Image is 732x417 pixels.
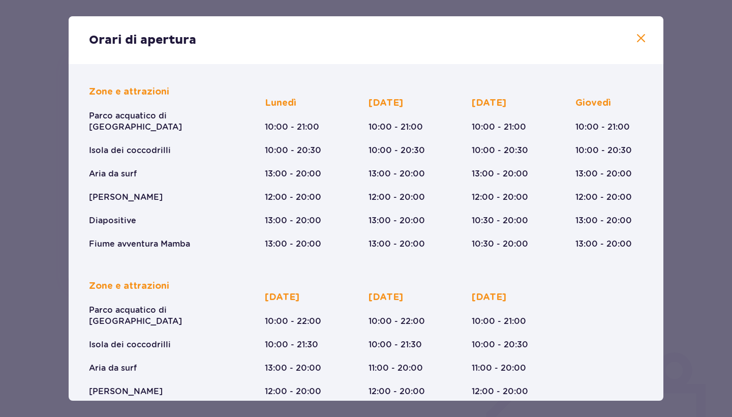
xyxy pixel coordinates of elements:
[472,145,528,156] p: 10:00 - 20:30
[89,363,137,374] p: Aria da surf
[575,215,632,226] p: 13:00 - 20:00
[265,215,321,226] p: 13:00 - 20:00
[472,291,506,304] p: [DATE]
[369,215,425,226] p: 13:00 - 20:00
[472,239,528,250] p: 10:30 - 20:00
[472,97,506,109] p: [DATE]
[89,239,190,250] p: Fiume avventura Mamba
[265,122,319,133] p: 10:00 - 21:00
[265,192,321,203] p: 12:00 - 20:00
[89,280,169,292] p: Zone e attrazioni
[89,305,229,327] p: Parco acquatico di [GEOGRAPHIC_DATA]
[89,110,229,133] p: Parco acquatico di [GEOGRAPHIC_DATA]
[89,86,169,98] p: Zone e attrazioni
[265,386,321,397] p: 12:00 - 20:00
[369,386,425,397] p: 12:00 - 20:00
[265,339,318,350] p: 10:00 - 21:30
[265,291,299,304] p: [DATE]
[89,339,171,350] p: Isola dei coccodrilli
[89,215,136,226] p: Diapositive
[369,339,422,350] p: 10:00 - 21:30
[369,363,423,374] p: 11:00 - 20:00
[369,316,425,327] p: 10:00 - 22:00
[575,192,632,203] p: 12:00 - 20:00
[89,386,163,397] p: [PERSON_NAME]
[265,168,321,180] p: 13:00 - 20:00
[89,145,171,156] p: Isola dei coccodrilli
[369,291,403,304] p: [DATE]
[472,386,528,397] p: 12:00 - 20:00
[575,97,611,109] p: Giovedì
[369,239,425,250] p: 13:00 - 20:00
[369,97,403,109] p: [DATE]
[265,145,321,156] p: 10:00 - 20:30
[472,339,528,350] p: 10:00 - 20:30
[472,363,526,374] p: 11:00 - 20:00
[472,122,526,133] p: 10:00 - 21:00
[265,316,321,327] p: 10:00 - 22:00
[575,239,632,250] p: 13:00 - 20:00
[575,145,632,156] p: 10:00 - 20:30
[575,168,632,180] p: 13:00 - 20:00
[472,215,528,226] p: 10:30 - 20:00
[369,168,425,180] p: 13:00 - 20:00
[89,192,163,203] p: [PERSON_NAME]
[472,168,528,180] p: 13:00 - 20:00
[265,363,321,374] p: 13:00 - 20:00
[89,168,137,180] p: Aria da surf
[89,33,196,48] p: Orari di apertura
[265,239,321,250] p: 13:00 - 20:00
[265,97,296,109] p: Lunedì
[369,192,425,203] p: 12:00 - 20:00
[575,122,630,133] p: 10:00 - 21:00
[369,145,425,156] p: 10:00 - 20:30
[472,316,526,327] p: 10:00 - 21:00
[472,192,528,203] p: 12:00 - 20:00
[369,122,423,133] p: 10:00 - 21:00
